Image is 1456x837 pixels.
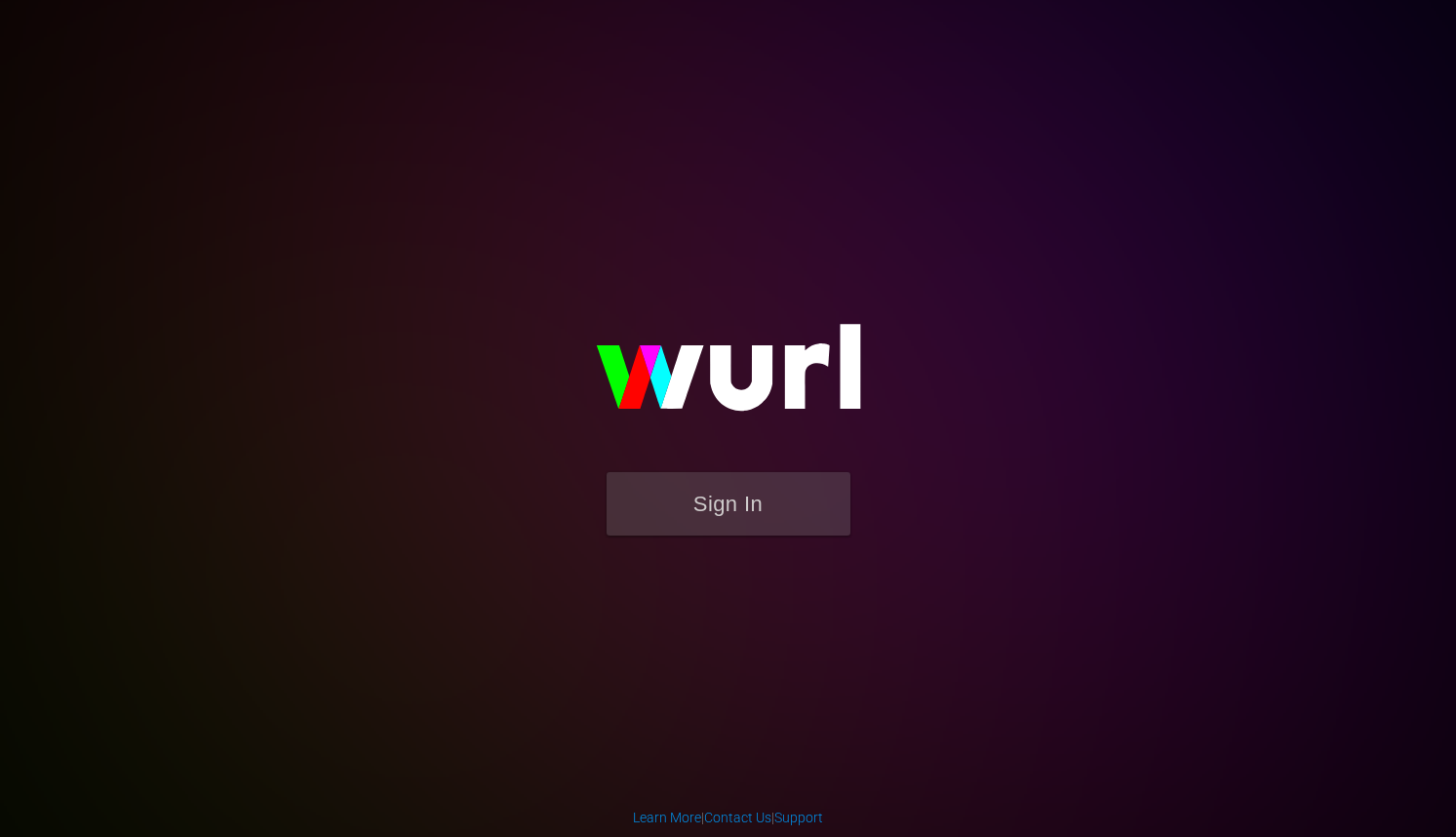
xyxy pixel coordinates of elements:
[633,808,823,827] div: | |
[633,810,701,825] a: Learn More
[704,810,771,825] a: Contact Us
[533,282,924,471] img: wurl-logo-on-black-223613ac3d8ba8fe6dc639794a292ebdb59501304c7dfd60c99c58986ef67473.svg
[607,472,850,536] button: Sign In
[774,810,823,825] a: Support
